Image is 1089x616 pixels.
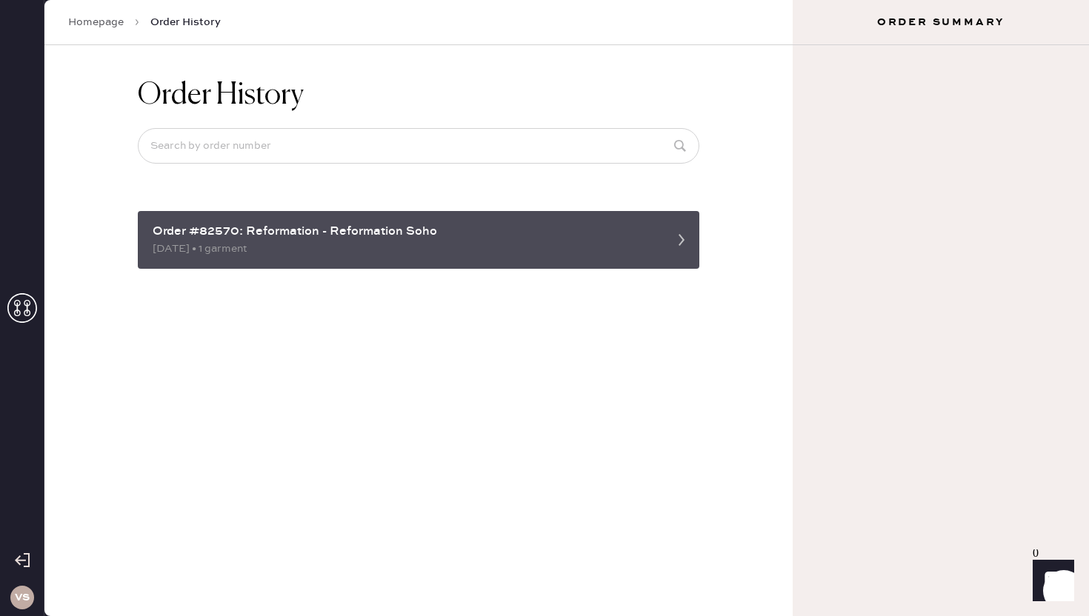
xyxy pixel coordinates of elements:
[68,15,124,30] a: Homepage
[15,592,30,603] h3: VS
[138,78,304,113] h1: Order History
[153,241,658,257] div: [DATE] • 1 garment
[1019,549,1082,613] iframe: Front Chat
[793,15,1089,30] h3: Order Summary
[153,223,658,241] div: Order #82570: Reformation - Reformation Soho
[138,128,699,164] input: Search by order number
[150,15,221,30] span: Order History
